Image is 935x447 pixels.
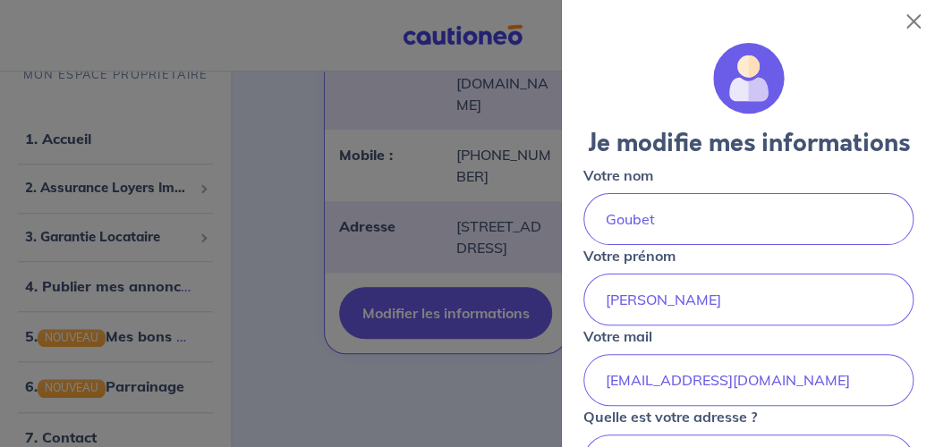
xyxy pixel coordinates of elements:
button: Close [899,7,928,36]
p: Quelle est votre adresse ? [583,406,757,427]
input: John [583,274,914,325]
input: Doe [583,193,914,245]
input: mail@mail.com [583,354,914,406]
img: illu_account.svg [713,43,785,114]
p: Votre mail [583,325,652,347]
p: Votre prénom [583,245,676,266]
p: Votre nom [583,164,653,186]
h3: Je modifie mes informations [583,129,914,157]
